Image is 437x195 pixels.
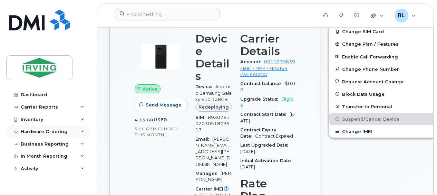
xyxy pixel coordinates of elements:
[135,99,187,111] button: Send Message
[329,38,436,50] button: Change Plan / Features
[154,117,167,122] span: used
[195,171,221,176] span: Manager
[390,9,420,22] div: Renelle LeBlanc
[195,32,232,82] h3: Device Details
[240,59,295,77] a: 0511239639 - Bell - MPP - MASTER PACKAGING
[143,86,157,92] span: Active
[366,9,388,22] div: Quicklinks
[329,25,436,38] button: Change SIM Card
[342,41,399,47] span: Change Plan / Features
[240,142,291,148] span: Last Upgraded Date
[329,50,436,63] button: Enable Call Forwarding
[135,126,178,138] span: included this month
[195,115,208,120] span: SIM
[240,81,285,86] span: Contract balance
[240,96,294,108] span: Eligible
[329,63,436,75] button: Change Phone Number
[195,84,232,102] span: Android Samsung Galaxy S10 128GB
[195,137,231,167] span: [PERSON_NAME][EMAIL_ADDRESS][PERSON_NAME][DOMAIN_NAME]
[240,112,290,117] span: Contract Start Date
[329,113,436,125] button: Suspend/Cancel Device
[342,117,399,122] span: Suspend/Cancel Device
[255,133,293,139] span: Contract Expired
[329,100,436,113] button: Transfer to Personal
[135,127,153,131] span: 5.00 GB
[240,164,255,169] span: [DATE]
[135,118,154,122] span: 4.33 GB
[240,59,264,64] span: Account
[329,125,436,138] button: Change IMEI
[195,137,212,142] span: Email
[115,8,220,20] input: Find something...
[329,88,436,100] button: Block Data Usage
[195,115,230,133] span: 89302610203051873517
[240,149,255,154] span: [DATE]
[398,11,405,20] span: RL
[240,158,295,163] span: Initial Activation Date
[195,84,215,89] span: Device
[240,127,276,139] span: Contract Expiry Date
[146,102,182,108] span: Send Message
[240,96,281,102] span: Upgrade Status
[198,104,229,110] span: Redeploying
[140,36,182,77] img: image20231002-3703462-dkhqql.jpeg
[240,112,295,123] span: [DATE]
[240,32,295,57] h3: Carrier Details
[329,75,436,88] button: Request Account Change
[342,54,398,59] span: Enable Call Forwarding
